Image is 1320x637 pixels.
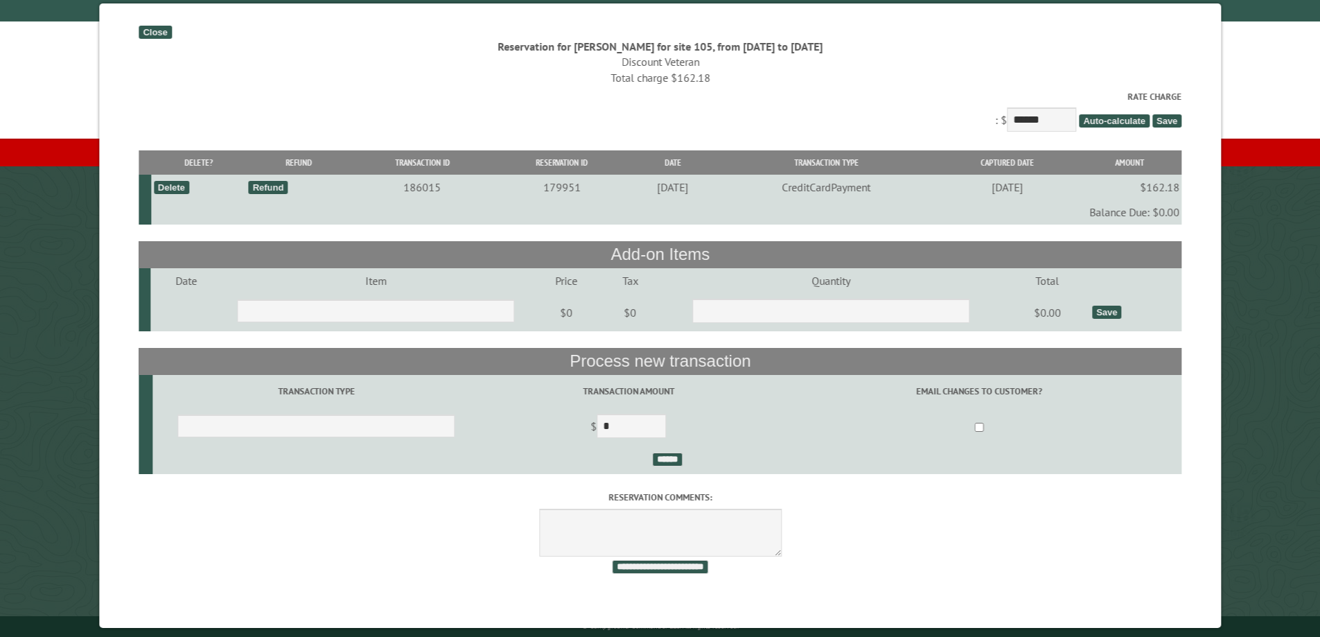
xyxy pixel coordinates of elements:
td: $0 [602,293,658,332]
div: Close [139,26,171,39]
label: Reservation comments: [139,491,1181,504]
th: Delete? [151,150,246,175]
th: Captured Date [937,150,1077,175]
small: © Campground Commander LLC. All rights reserved. [582,622,739,631]
th: Amount [1077,150,1181,175]
td: 186015 [351,175,494,200]
span: Save [1152,114,1181,128]
label: Transaction Type [155,385,477,398]
th: Refund [246,150,351,175]
th: Process new transaction [139,348,1181,374]
td: $ [479,408,777,447]
label: Rate Charge [139,90,1181,103]
td: Item [221,268,530,293]
th: Add-on Items [139,241,1181,268]
th: Reservation ID [493,150,630,175]
td: Tax [602,268,658,293]
th: Transaction ID [351,150,494,175]
td: Date [150,268,220,293]
td: Quantity [658,268,1005,293]
div: Discount Veteran Total charge $162.18 [139,54,1181,85]
td: CreditCardPayment [715,175,937,200]
td: 179951 [493,175,630,200]
div: Reservation for [PERSON_NAME] for site 105, from [DATE] to [DATE] [139,39,1181,54]
td: Price [530,268,602,293]
div: Refund [248,181,288,194]
th: Transaction Type [715,150,937,175]
span: Auto-calculate [1079,114,1150,128]
label: Email changes to customer? [779,385,1179,398]
th: Date [630,150,714,175]
label: Transaction Amount [482,385,775,398]
div: : $ [139,90,1181,135]
td: Total [1004,268,1089,293]
td: $162.18 [1077,175,1181,200]
div: Delete [153,181,188,194]
td: Balance Due: $0.00 [151,200,1181,225]
td: [DATE] [630,175,714,200]
td: $0 [530,293,602,332]
td: [DATE] [937,175,1077,200]
div: Save [1092,306,1121,319]
td: $0.00 [1004,293,1089,332]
